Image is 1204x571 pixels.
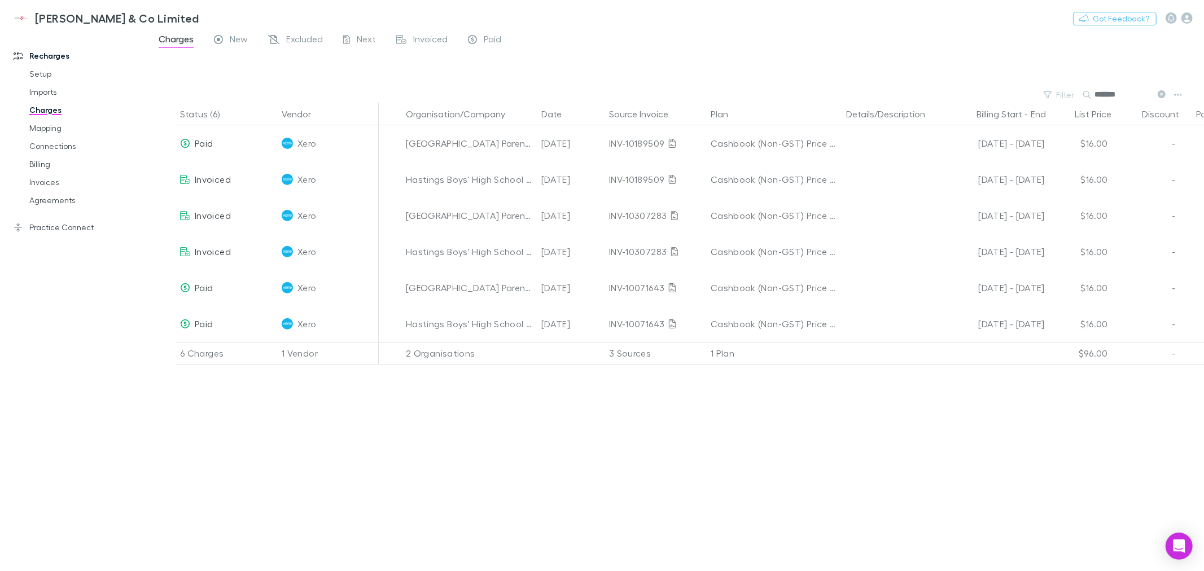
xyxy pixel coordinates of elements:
img: Xero's Logo [282,174,293,185]
div: 1 Plan [706,342,842,364]
span: Paid [195,318,213,329]
span: Xero [297,270,316,306]
div: Hastings Boys' High School Old Boys' Association [406,161,532,197]
div: [GEOGRAPHIC_DATA] Parent Teachers Association [406,125,532,161]
span: Xero [297,234,316,270]
div: - [1113,234,1180,270]
div: Cashbook (Non-GST) Price Plan [711,161,837,197]
div: $16.00 [1045,306,1113,342]
button: Date [541,103,575,125]
div: - [1113,270,1180,306]
img: Xero's Logo [282,210,293,221]
div: - [1113,161,1180,197]
div: 2 Organisations [401,342,537,364]
a: Imports [18,83,156,101]
a: Mapping [18,119,156,137]
a: Agreements [18,191,156,209]
div: INV-10307283 [609,197,702,234]
button: List Price [1075,103,1125,125]
span: Invoiced [413,33,448,48]
div: $96.00 [1045,342,1113,364]
div: Cashbook (Non-GST) Price Plan [711,234,837,270]
div: [DATE] - [DATE] [948,161,1045,197]
img: Epplett & Co Limited's Logo [11,11,30,25]
button: Filter [1038,88,1081,102]
img: Xero's Logo [282,246,293,257]
div: Hastings Boys' High School Old Boys' Association [406,234,532,270]
a: Connections [18,137,156,155]
div: INV-10071643 [609,270,702,306]
img: Xero's Logo [282,138,293,149]
div: INV-10307283 [609,234,702,270]
button: End [1031,103,1046,125]
button: Organisation/Company [406,103,519,125]
a: Setup [18,65,156,83]
div: [DATE] [537,197,605,234]
button: Vendor [282,103,325,125]
div: - [1113,197,1180,234]
div: Hastings Boys' High School Old Boys' Association [406,306,532,342]
div: $16.00 [1045,197,1113,234]
a: Billing [18,155,156,173]
a: [PERSON_NAME] & Co Limited [5,5,206,32]
div: [DATE] [537,161,605,197]
div: $16.00 [1045,125,1113,161]
div: Cashbook (Non-GST) Price Plan [711,306,837,342]
div: - [948,103,1057,125]
div: 6 Charges [176,342,277,364]
span: Paid [195,282,213,293]
button: Source Invoice [609,103,682,125]
a: Practice Connect [2,218,156,236]
button: Details/Description [846,103,939,125]
span: Invoiced [195,210,231,221]
a: Charges [18,101,156,119]
button: Got Feedback? [1073,12,1157,25]
div: - [1113,125,1180,161]
div: Open Intercom Messenger [1166,533,1193,560]
span: Xero [297,306,316,342]
div: [DATE] - [DATE] [948,270,1045,306]
span: Invoiced [195,246,231,257]
div: [DATE] - [DATE] [948,125,1045,161]
div: [GEOGRAPHIC_DATA] Parent Teachers Association [406,270,532,306]
button: Billing Start [977,103,1022,125]
div: [DATE] - [DATE] [948,234,1045,270]
div: INV-10071643 [609,306,702,342]
button: Plan [711,103,742,125]
div: [DATE] [537,270,605,306]
div: 3 Sources [605,342,706,364]
div: $16.00 [1045,270,1113,306]
div: Cashbook (Non-GST) Price Plan [711,125,837,161]
div: Cashbook (Non-GST) Price Plan [711,270,837,306]
div: [DATE] - [DATE] [948,197,1045,234]
div: INV-10189509 [609,161,702,197]
div: INV-10189509 [609,125,702,161]
div: - [1113,342,1180,364]
div: [DATE] [537,125,605,161]
div: 1 Vendor [277,342,379,364]
button: Status (6) [180,103,233,125]
span: New [230,33,248,48]
div: $16.00 [1045,161,1113,197]
span: Charges [159,33,194,48]
div: [DATE] [537,234,605,270]
img: Xero's Logo [282,318,293,330]
span: Xero [297,125,316,161]
span: Excluded [286,33,323,48]
a: Invoices [18,173,156,191]
h3: [PERSON_NAME] & Co Limited [35,11,199,25]
a: Recharges [2,47,156,65]
div: [GEOGRAPHIC_DATA] Parent Teachers Association [406,197,532,234]
span: Xero [297,197,316,234]
div: [DATE] - [DATE] [948,306,1045,342]
span: Next [357,33,376,48]
div: - [1113,306,1180,342]
span: Invoiced [195,174,231,185]
div: Cashbook (Non-GST) Price Plan [711,197,837,234]
span: Paid [484,33,501,48]
button: Discount [1142,103,1193,125]
img: Xero's Logo [282,282,293,293]
span: Paid [195,138,213,148]
div: [DATE] [537,306,605,342]
div: $16.00 [1045,234,1113,270]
